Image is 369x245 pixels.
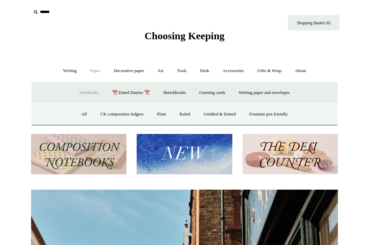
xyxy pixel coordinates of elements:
a: Tools [171,62,193,80]
a: All [75,105,93,123]
span: Choosing Keeping [145,30,224,41]
a: Gifts & Wrap [251,62,288,80]
img: 202302 Composition ledgers.jpg__PID:69722ee6-fa44-49dd-a067-31375e5d54ec [31,134,126,175]
a: About [289,62,312,80]
a: Greeting cards [193,84,231,102]
a: CK composition ledgers [94,105,150,123]
a: Shopping Basket (0) [288,15,339,30]
a: Paper [84,62,107,80]
a: Decorative paper [108,62,150,80]
a: Art [151,62,169,80]
a: Choosing Keeping [145,36,224,40]
a: Writing paper and envelopes [233,84,296,102]
a: Writing [57,62,83,80]
a: Ruled [173,105,196,123]
a: Desk [194,62,216,80]
a: Plain [151,105,172,123]
a: 📆 Dated Diaries 📆 [106,84,156,102]
a: Fountain pen friendly [243,105,294,123]
a: Gridded & Dotted [197,105,242,123]
a: Accessories [217,62,250,80]
a: Sketchbooks [157,84,192,102]
img: New.jpg__PID:f73bdf93-380a-4a35-bcfe-7823039498e1 [137,134,232,175]
img: The Deli Counter [243,134,338,175]
a: Notebooks [73,84,105,102]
